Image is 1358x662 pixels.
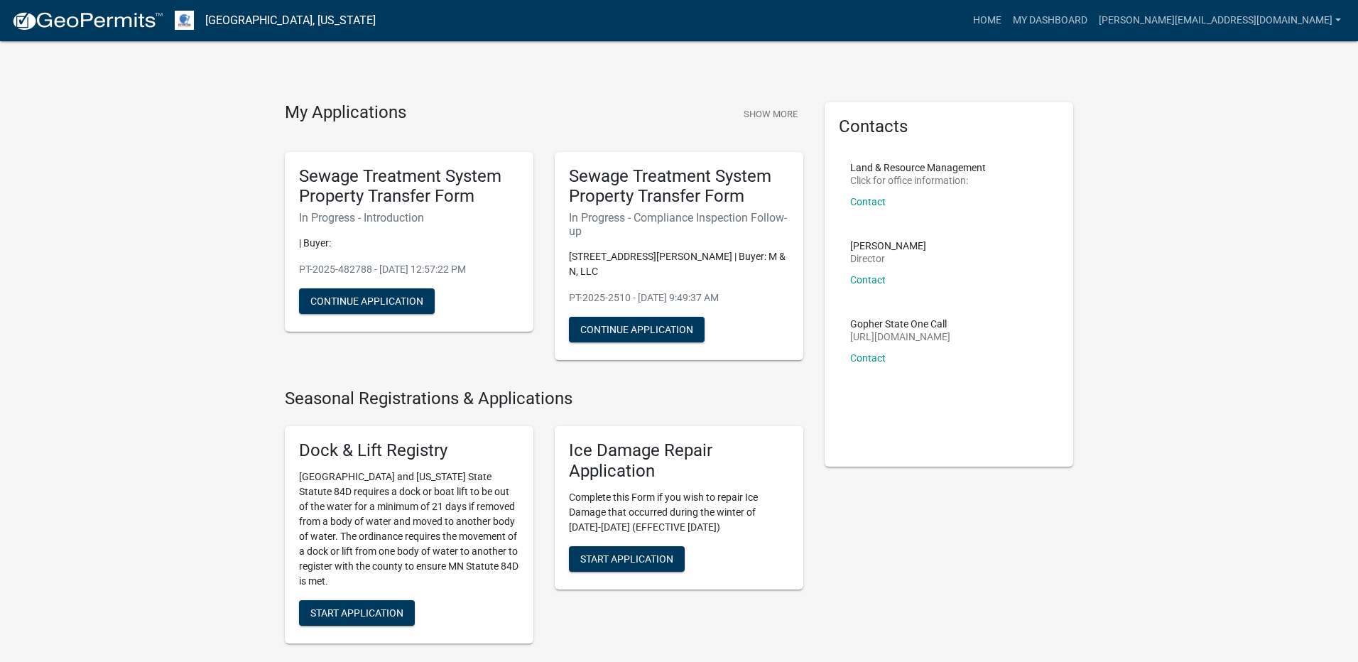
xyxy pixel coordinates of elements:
a: My Dashboard [1007,7,1093,34]
h6: In Progress - Compliance Inspection Follow-up [569,211,789,238]
p: [STREET_ADDRESS][PERSON_NAME] | Buyer: M & N, LLC [569,249,789,279]
p: Gopher State One Call [850,319,950,329]
span: Start Application [310,607,403,619]
p: [GEOGRAPHIC_DATA] and [US_STATE] State Statute 84D requires a dock or boat lift to be out of the ... [299,470,519,589]
img: Otter Tail County, Minnesota [175,11,194,30]
button: Continue Application [299,288,435,314]
h6: In Progress - Introduction [299,211,519,224]
h5: Contacts [839,116,1059,137]
button: Show More [738,102,803,126]
p: Click for office information: [850,175,986,185]
button: Start Application [569,546,685,572]
h4: My Applications [285,102,406,124]
a: Home [967,7,1007,34]
h4: Seasonal Registrations & Applications [285,389,803,409]
h5: Dock & Lift Registry [299,440,519,461]
p: [PERSON_NAME] [850,241,926,251]
a: Contact [850,274,886,286]
p: Director [850,254,926,264]
a: [GEOGRAPHIC_DATA], [US_STATE] [205,9,376,33]
a: Contact [850,196,886,207]
p: PT-2025-482788 - [DATE] 12:57:22 PM [299,262,519,277]
p: | Buyer: [299,236,519,251]
a: Contact [850,352,886,364]
a: [PERSON_NAME][EMAIL_ADDRESS][DOMAIN_NAME] [1093,7,1347,34]
button: Start Application [299,600,415,626]
h5: Sewage Treatment System Property Transfer Form [299,166,519,207]
p: PT-2025-2510 - [DATE] 9:49:37 AM [569,291,789,305]
h5: Sewage Treatment System Property Transfer Form [569,166,789,207]
button: Continue Application [569,317,705,342]
p: [URL][DOMAIN_NAME] [850,332,950,342]
p: Complete this Form if you wish to repair Ice Damage that occurred during the winter of [DATE]-[DA... [569,490,789,535]
h5: Ice Damage Repair Application [569,440,789,482]
span: Start Application [580,553,673,564]
p: Land & Resource Management [850,163,986,173]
